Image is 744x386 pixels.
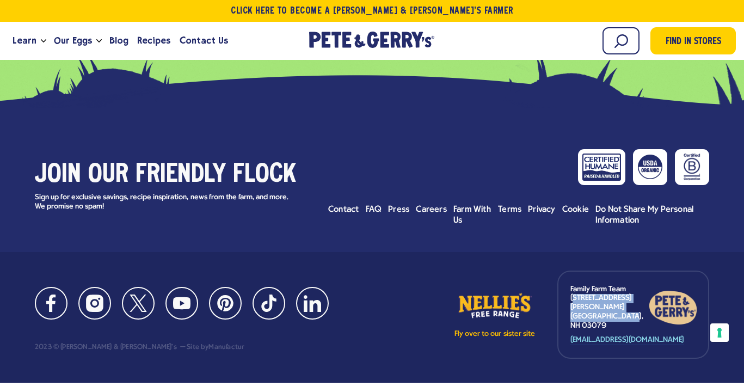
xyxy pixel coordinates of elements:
[175,26,232,56] a: Contact Us
[454,330,536,338] p: Fly over to our sister site
[54,34,92,47] span: Our Eggs
[570,336,684,345] a: [EMAIL_ADDRESS][DOMAIN_NAME]
[35,193,299,212] p: Sign up for exclusive savings, recipe inspiration, news from the farm, and more. We promise no spam!
[137,34,170,47] span: Recipes
[562,205,589,214] span: Cookie
[453,204,491,226] a: Farm With Us
[498,205,521,214] span: Terms
[416,204,447,215] a: Careers
[179,344,244,351] div: Site by
[570,285,649,331] p: Family Farm Team [STREET_ADDRESS][PERSON_NAME] [GEOGRAPHIC_DATA], NH 03079
[328,204,709,226] ul: Footer menu
[454,291,536,339] a: Fly over to our sister site
[366,205,382,214] span: FAQ
[109,34,128,47] span: Blog
[105,26,133,56] a: Blog
[562,204,589,215] a: Cookie
[595,205,693,225] span: Do Not Share My Personal Information
[602,27,640,54] input: Search
[710,323,729,342] button: Your consent preferences for tracking technologies
[41,39,46,43] button: Open the dropdown menu for Learn
[528,204,556,215] a: Privacy
[13,34,36,47] span: Learn
[50,26,96,56] a: Our Eggs
[416,205,447,214] span: Careers
[133,26,175,56] a: Recipes
[35,160,299,191] h3: Join our friendly flock
[528,205,556,214] span: Privacy
[388,205,409,214] span: Press
[595,204,709,226] a: Do Not Share My Personal Information
[8,26,41,56] a: Learn
[498,204,521,215] a: Terms
[35,344,177,351] div: 2023 © [PERSON_NAME] & [PERSON_NAME]'s
[366,204,382,215] a: FAQ
[666,35,721,50] span: Find in Stores
[96,39,102,43] button: Open the dropdown menu for Our Eggs
[180,34,228,47] span: Contact Us
[388,204,409,215] a: Press
[328,204,359,215] a: Contact
[453,205,491,225] span: Farm With Us
[208,344,244,351] a: Manufactur
[328,205,359,214] span: Contact
[650,27,736,54] a: Find in Stores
